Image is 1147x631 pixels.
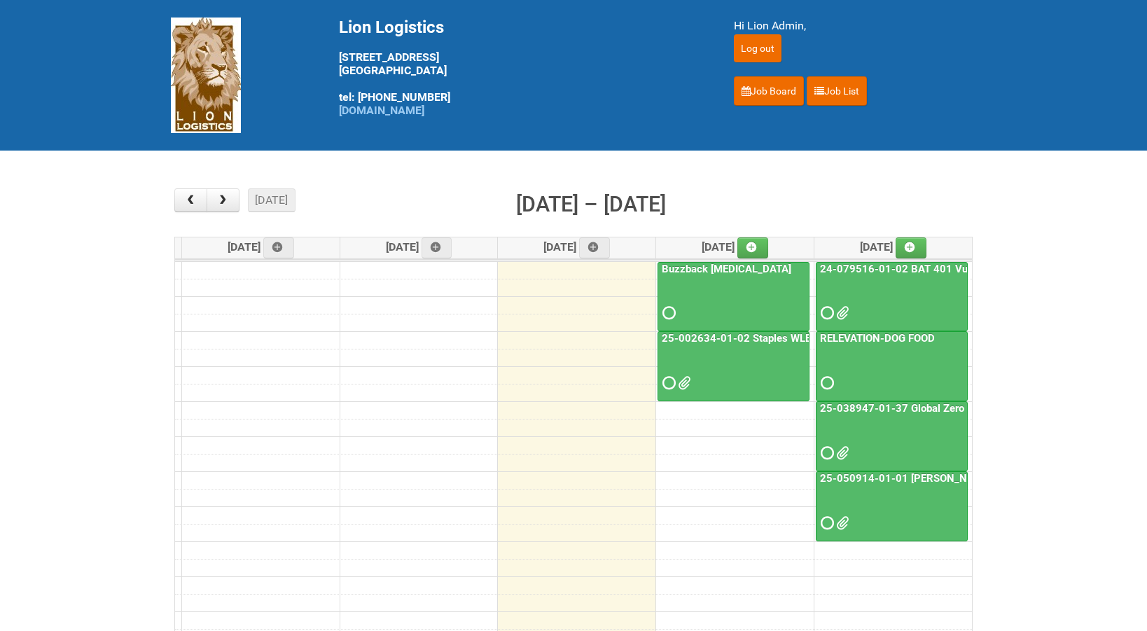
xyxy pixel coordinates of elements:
a: Buzzback [MEDICAL_DATA] [658,262,809,332]
span: Requested [662,378,672,388]
a: RELEVATION-DOG FOOD [817,332,938,345]
a: Lion Logistics [171,68,241,81]
a: Job Board [734,76,804,106]
a: 25-002634-01-02 Staples WLE 2025 Community - 8th Mailing [658,331,809,401]
span: Requested [821,518,830,528]
h2: [DATE] – [DATE] [516,188,666,221]
span: Lion Logistics [339,18,444,37]
span: [DATE] [386,240,452,254]
a: Add an event [422,237,452,258]
a: Add an event [579,237,610,258]
span: 25-038947-01-37 Global Zero Sugar Tea Test - LPF.xlsx Green Tea Jasmine Honey.pdf Green Tea Yuzu.... [836,448,846,458]
span: [DATE] [543,240,610,254]
span: Requested [821,378,830,388]
span: 24-079516-01-02 - LPF.xlsx RAIBAT Vuse Pro Box RCT Study - Pregnancy Test Letter - 11JUL2025.pdf ... [836,308,846,318]
span: Requested [821,308,830,318]
a: [DOMAIN_NAME] [339,104,424,117]
div: Hi Lion Admin, [734,18,976,34]
a: 25-050914-01-01 [PERSON_NAME] C&U [816,471,968,541]
div: [STREET_ADDRESS] [GEOGRAPHIC_DATA] tel: [PHONE_NUMBER] [339,18,699,117]
span: [DATE] [860,240,926,254]
a: Add an event [263,237,294,258]
a: 25-038947-01-37 Global Zero Sugar Tea Test [816,401,968,471]
a: Buzzback [MEDICAL_DATA] [659,263,794,275]
a: Job List [807,76,867,106]
span: MOR 25-050914-01-01 - Codes CDS.xlsm MOR 25-050914-01-01 - Code G.xlsm 25050914 Baxter Code SCD L... [836,518,846,528]
a: Add an event [896,237,926,258]
img: Lion Logistics [171,18,241,133]
a: 24-079516-01-02 BAT 401 Vuse Box RCT [817,263,1026,275]
a: 25-038947-01-37 Global Zero Sugar Tea Test [817,402,1040,415]
span: Staples Mailing - September Addresses Lion.xlsx MOR 25-002634-01-02 - 8th Mailing.xlsm JNF 25-002... [678,378,688,388]
a: Add an event [737,237,768,258]
a: 25-050914-01-01 [PERSON_NAME] C&U [817,472,1018,485]
span: Requested [662,308,672,318]
a: RELEVATION-DOG FOOD [816,331,968,401]
input: Log out [734,34,781,62]
span: Requested [821,448,830,458]
span: [DATE] [228,240,294,254]
a: 24-079516-01-02 BAT 401 Vuse Box RCT [816,262,968,332]
a: 25-002634-01-02 Staples WLE 2025 Community - 8th Mailing [659,332,961,345]
button: [DATE] [248,188,296,212]
span: [DATE] [702,240,768,254]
